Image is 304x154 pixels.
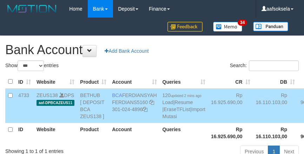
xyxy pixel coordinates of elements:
[77,75,109,89] th: Product: activate to sort column ascending
[34,123,77,143] th: Website
[100,45,153,57] a: Add Bank Account
[37,100,74,106] span: aaf-DPBCAZEUS11
[160,75,208,89] th: Queries: activate to sort column ascending
[160,123,208,143] th: Queries
[208,18,248,36] a: 34
[208,75,253,89] th: CR: activate to sort column ascending
[163,92,201,98] span: 120
[253,22,288,31] img: panduan.png
[77,123,109,143] th: Product
[15,75,34,89] th: ID: activate to sort column ascending
[112,92,122,98] span: BCA
[5,43,299,57] h1: Bank Account
[143,107,147,112] a: Copy 3010244896 to clipboard
[253,123,298,143] th: Rp 16.110.103,00
[171,94,201,98] span: updated 2 mins ago
[34,89,77,123] td: DPS
[253,75,298,89] th: DB: activate to sort column ascending
[167,22,203,32] img: Feedback.jpg
[18,60,44,71] select: Showentries
[163,107,205,119] a: Import Mutasi
[109,75,159,89] th: Account: activate to sort column ascending
[163,100,173,105] a: Load
[112,100,148,105] a: FERDIANS5160
[77,89,109,123] td: BETHUB [ DEPOSIT BCA ZEUS138 ]
[164,107,190,112] a: EraseTFList
[109,123,159,143] th: Account
[238,19,247,26] span: 34
[15,123,34,143] th: ID
[213,22,243,32] img: Button%20Memo.svg
[230,60,299,71] label: Search:
[208,123,253,143] th: Rp 16.925.690,00
[163,92,205,119] span: | | |
[37,92,58,98] a: ZEUS138
[109,89,159,123] td: FERDIANSYAH 301-024-4896
[15,89,34,123] td: 4733
[253,89,298,123] td: Rp 16.110.103,00
[249,60,299,71] input: Search:
[34,75,77,89] th: Website: activate to sort column ascending
[5,4,59,14] img: MOTION_logo.png
[5,60,59,71] label: Show entries
[208,89,253,123] td: Rp 16.925.690,00
[174,100,193,105] a: Resume
[149,100,154,105] a: Copy FERDIANS5160 to clipboard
